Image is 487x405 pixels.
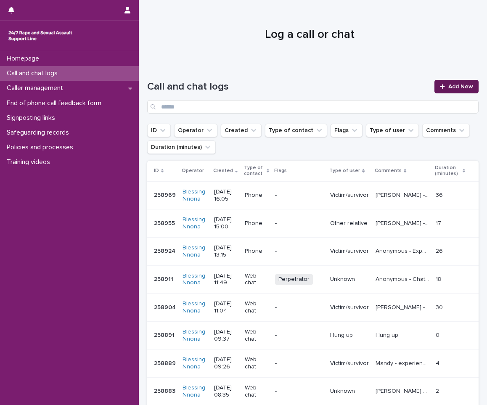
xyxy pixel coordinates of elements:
p: 30 [436,302,445,311]
tr: 258924258924 Blessing Nnona [DATE] 13:15Phone-Victim/survivorAnonymous - Experienced SV, explored... [147,237,479,265]
p: Flags [274,166,287,175]
a: Blessing Nnona [183,244,207,259]
p: Signposting links [3,114,62,122]
p: Training videos [3,158,57,166]
tr: 258911258911 Blessing Nnona [DATE] 11:49Web chatPerpetratorUnknownAnonymous - Chatter is a perpet... [147,265,479,294]
input: Search [147,100,479,114]
p: Anonymous - Chatter is a perpetrator, mentioned that they abused a child. [376,274,431,283]
tr: 258891258891 Blessing Nnona [DATE] 09:37Web chat-Hung upHung upHung up 00 [147,321,479,349]
p: Policies and processes [3,143,80,151]
h1: Call and chat logs [147,81,429,93]
p: 258969 [154,190,177,199]
p: Operator [182,166,204,175]
p: [DATE] 11:04 [214,300,238,315]
p: Web chat [245,384,268,399]
p: Mandy - experienced SV, provided emotional support, chat ended abruptly. [376,358,431,367]
button: Comments [422,124,470,137]
p: 2 [436,386,441,395]
p: Victim/survivor [330,360,369,367]
p: - [275,332,323,339]
p: 17 [436,218,443,227]
button: Type of user [366,124,419,137]
p: Web chat [245,356,268,371]
p: 258904 [154,302,177,311]
p: [DATE] 08:35 [214,384,238,399]
p: 258955 [154,218,177,227]
p: 36 [436,190,445,199]
a: Blessing Nnona [183,273,207,287]
p: Type of user [329,166,360,175]
button: Operator [174,124,217,137]
p: 4 [436,358,441,367]
p: 18 [436,274,443,283]
p: [DATE] 09:37 [214,328,238,343]
tr: 258969258969 Blessing Nnona [DATE] 16:05Phone-Victim/survivor[PERSON_NAME] - Experienced CSA, exp... [147,181,479,209]
p: Web chat [245,328,268,343]
button: Type of contact [265,124,327,137]
p: Unknown [330,276,369,283]
p: 26 [436,246,445,255]
p: Homepage [3,55,46,63]
p: Caller management [3,84,70,92]
p: Call and chat logs [3,69,64,77]
p: [DATE] 16:05 [214,188,238,203]
a: Blessing Nnona [183,216,207,230]
p: Danielle - mentioned niece experienced SV, explored feelings, explored options, provided informat... [376,218,431,227]
a: Blessing Nnona [183,328,207,343]
p: Vanessa- Chat ended abruptly [376,386,431,395]
tr: 258889258889 Blessing Nnona [DATE] 09:26Web chat-Victim/survivorMandy - experienced SV, provided ... [147,349,479,378]
p: Victim/survivor [330,248,369,255]
p: [DATE] 13:15 [214,244,238,259]
p: Hung up [330,332,369,339]
button: Flags [331,124,363,137]
span: Perpetrator [275,274,313,285]
p: Comments [375,166,402,175]
a: Blessing Nnona [183,356,207,371]
p: Michelle - Experienced SV, explored feelings, provided emotional support, chat ended abruptly [376,302,431,311]
p: Victim/survivor [330,304,369,311]
img: rhQMoQhaT3yELyF149Cw [7,27,74,44]
p: Created [213,166,233,175]
a: Add New [434,80,479,93]
p: [DATE] 11:49 [214,273,238,287]
p: Safeguarding records [3,129,76,137]
p: Victim/survivor [330,192,369,199]
p: - [275,248,323,255]
p: Phone [245,220,268,227]
p: Web chat [245,273,268,287]
a: Blessing Nnona [183,384,207,399]
p: 0 [436,330,441,339]
button: Duration (minutes) [147,140,216,154]
p: 258891 [154,330,176,339]
h1: Log a call or chat [147,28,472,42]
button: Created [221,124,262,137]
a: Blessing Nnona [183,188,207,203]
p: Phone [245,192,268,199]
p: - [275,192,323,199]
tr: 258955258955 Blessing Nnona [DATE] 15:00Phone-Other relative[PERSON_NAME] - mentioned [PERSON_NAM... [147,209,479,238]
p: ID [154,166,159,175]
p: Hung up [376,330,400,339]
a: Blessing Nnona [183,300,207,315]
p: Other relative [330,220,369,227]
button: ID [147,124,171,137]
p: Web chat [245,300,268,315]
p: 258924 [154,246,177,255]
p: Unknown [330,388,369,395]
p: - [275,220,323,227]
p: [DATE] 15:00 [214,216,238,230]
p: Type of contact [244,163,265,179]
p: Phone [245,248,268,255]
p: [DATE] 09:26 [214,356,238,371]
p: - [275,388,323,395]
p: Duration (minutes) [435,163,460,179]
p: 258883 [154,386,177,395]
span: Add New [448,84,473,90]
p: Natalie - Experienced CSA, explored feelings, explored options, provided emotional support, empow... [376,190,431,199]
p: - [275,360,323,367]
p: 258889 [154,358,177,367]
p: 258911 [154,274,175,283]
p: End of phone call feedback form [3,99,108,107]
p: - [275,304,323,311]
